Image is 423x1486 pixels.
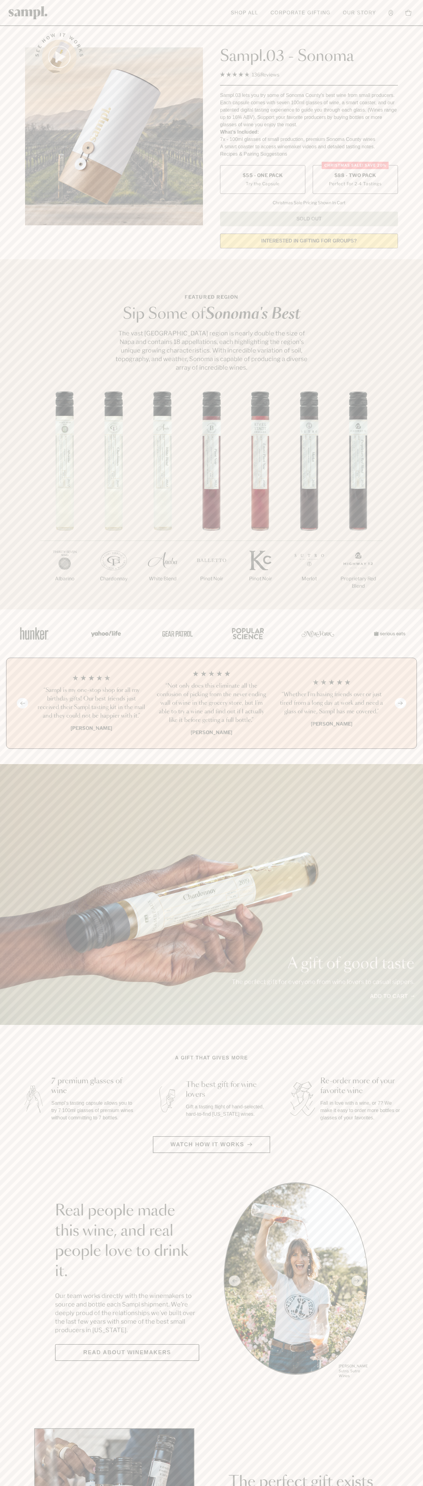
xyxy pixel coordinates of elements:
p: Albarino [40,575,89,582]
li: Christmas Sale Pricing Shown In Cart [270,200,348,205]
h3: 7 premium glasses of wine [51,1076,134,1096]
li: Recipes & Pairing Suggestions [220,150,398,158]
p: Fall in love with a wine, or 7? We make it easy to order more bottles or glasses of your favorites. [320,1100,403,1122]
em: Sonoma's Best [205,307,300,322]
img: Sampl.03 - Sonoma [25,47,203,225]
h2: Real people made this wine, and real people love to drink it. [55,1201,199,1282]
b: [PERSON_NAME] [191,730,232,735]
li: 7 / 7 [334,391,383,609]
h3: “Whether I'm having friends over or just tired from a long day at work and need a glass of wine, ... [276,690,387,716]
a: Read about Winemakers [55,1344,199,1361]
p: Pinot Noir [236,575,285,582]
a: Shop All [228,6,261,20]
img: Artboard_5_7fdae55a-36fd-43f7-8bfd-f74a06a2878e_x450.png [158,620,194,647]
button: Sold Out [220,212,398,226]
h2: Sip Some of [114,307,309,322]
img: Artboard_6_04f9a106-072f-468a-bdd7-f11783b05722_x450.png [87,620,123,647]
li: 1 / 7 [40,391,89,602]
li: 1 / 4 [36,670,147,736]
p: Proprietary Red Blend [334,575,383,590]
b: [PERSON_NAME] [311,721,352,727]
li: 2 / 4 [156,670,267,736]
div: Sampl.03 lets you try some of Sonoma County's best wine from small producers. Each capsule comes ... [220,92,398,128]
p: The perfect gift for everyone from wine lovers to casual sippers. [232,978,414,986]
li: 4 / 7 [187,391,236,602]
h3: The best gift for wine lovers [186,1080,269,1100]
button: Watch how it works [153,1136,270,1153]
p: White Blend [138,575,187,582]
span: Reviews [260,72,279,78]
span: $88 - Two Pack [334,172,376,179]
a: interested in gifting for groups? [220,234,398,248]
div: slide 1 [224,1182,368,1379]
h3: “Not only does this eliminate all the confusion of picking from the never ending wall of wine in ... [156,682,267,725]
img: Artboard_7_5b34974b-f019-449e-91fb-745f8d0877ee_x450.png [370,620,407,647]
p: Pinot Noir [187,575,236,582]
span: 136 [252,72,260,78]
li: 3 / 4 [276,670,387,736]
ul: carousel [224,1182,368,1379]
p: Sampl's tasting capsule allows you to try 7 100ml glasses of premium wines without committing to ... [51,1100,134,1122]
h3: “Sampl is my one-stop shop for all my birthday gifts! Our best friends just received their Sampl ... [36,686,147,720]
img: Sampl logo [9,6,48,19]
li: 5 / 7 [236,391,285,602]
li: 2 / 7 [89,391,138,602]
a: Corporate Gifting [267,6,334,20]
p: Chardonnay [89,575,138,582]
h2: A gift that gives more [175,1054,248,1062]
li: A smart coaster to access winemaker videos and detailed tasting notes. [220,143,398,150]
b: [PERSON_NAME] [71,725,112,731]
p: [PERSON_NAME] Sutro, Sutro Wines [339,1364,368,1378]
li: 3 / 7 [138,391,187,602]
small: Perfect For 2-4 Tastings [329,180,381,187]
button: Previous slide [17,698,28,708]
a: Our Story [340,6,379,20]
p: The vast [GEOGRAPHIC_DATA] region is nearly double the size of Napa and contains 18 appellations,... [114,329,309,372]
p: Our team works directly with the winemakers to source and bottle each Sampl shipment. We’re deepl... [55,1292,199,1334]
img: Artboard_1_c8cd28af-0030-4af1-819c-248e302c7f06_x450.png [16,620,53,647]
p: A gift of good taste [232,957,414,971]
div: Christmas SALE! Save 20% [322,162,389,169]
p: Featured Region [114,294,309,301]
p: Gift a tasting flight of hand-selected, hard-to-find [US_STATE] wines. [186,1103,269,1118]
img: Artboard_3_0b291449-6e8c-4d07-b2c2-3f3601a19cd1_x450.png [300,620,336,647]
strong: What’s Included: [220,129,259,135]
h1: Sampl.03 - Sonoma [220,47,398,66]
span: $55 - One Pack [243,172,283,179]
button: Next slide [395,698,406,708]
h3: Re-order more of your favorite wine [320,1076,403,1096]
p: Merlot [285,575,334,582]
small: Try the Capsule [246,180,280,187]
li: 7x - 100ml glasses of small production, premium Sonoma County wines [220,136,398,143]
button: See how it works [42,40,76,74]
a: Add to cart [370,992,414,1000]
div: 136Reviews [220,71,279,79]
li: 6 / 7 [285,391,334,602]
img: Artboard_4_28b4d326-c26e-48f9-9c80-911f17d6414e_x450.png [229,620,265,647]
